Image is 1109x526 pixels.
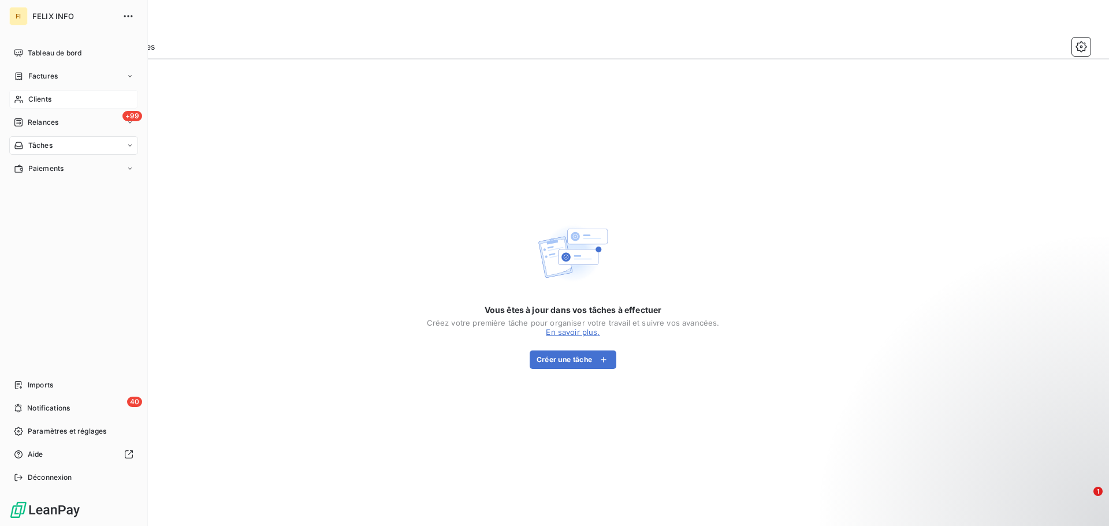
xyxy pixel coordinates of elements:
[1093,487,1103,496] span: 1
[546,327,600,337] a: En savoir plus.
[28,117,58,128] span: Relances
[28,449,43,460] span: Aide
[9,7,28,25] div: FI
[122,111,142,121] span: +99
[28,163,64,174] span: Paiements
[28,140,53,151] span: Tâches
[28,426,106,437] span: Paramètres et réglages
[1070,487,1097,514] iframe: Intercom live chat
[536,217,610,290] img: Empty state
[27,403,70,413] span: Notifications
[32,12,116,21] span: FELIX INFO
[9,445,138,464] a: Aide
[28,94,51,105] span: Clients
[427,318,720,327] div: Créez votre première tâche pour organiser votre travail et suivre vos avancées.
[28,380,53,390] span: Imports
[530,350,617,369] button: Créer une tâche
[28,472,72,483] span: Déconnexion
[485,304,662,316] span: Vous êtes à jour dans vos tâches à effectuer
[878,414,1109,495] iframe: Intercom notifications message
[127,397,142,407] span: 40
[28,71,58,81] span: Factures
[28,48,81,58] span: Tableau de bord
[9,501,81,519] img: Logo LeanPay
